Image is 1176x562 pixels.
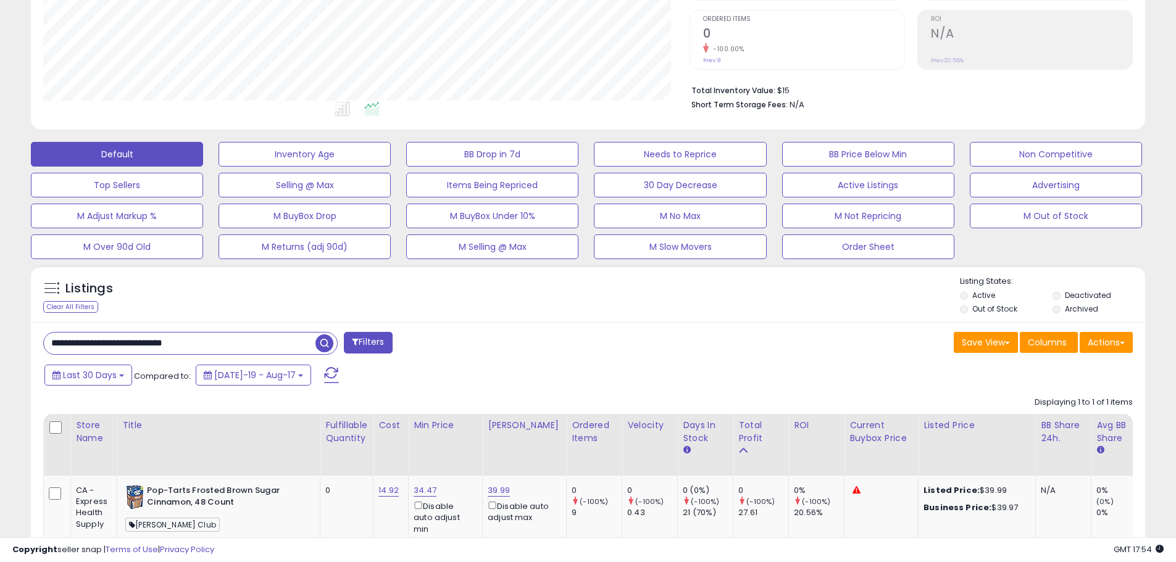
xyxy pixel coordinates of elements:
button: M BuyBox Drop [219,204,391,228]
span: 2025-09-17 17:54 GMT [1114,543,1164,555]
div: BB Share 24h. [1041,419,1086,445]
a: 34.47 [414,484,436,497]
div: 0% [1096,507,1146,518]
small: Prev: 9 [703,57,721,64]
small: Avg BB Share. [1096,445,1104,456]
button: [DATE]-19 - Aug-17 [196,365,311,386]
div: Days In Stock [683,419,728,445]
small: Prev: 20.56% [931,57,964,64]
button: Needs to Reprice [594,142,766,167]
button: Top Sellers [31,173,203,197]
a: Privacy Policy [160,543,214,555]
button: M Not Repricing [782,204,954,228]
button: M Out of Stock [970,204,1142,228]
div: Avg BB Share [1096,419,1141,445]
span: Ordered Items [703,16,904,23]
span: Compared to: [134,370,191,382]
div: Min Price [414,419,477,432]
div: Ordered Items [572,419,617,445]
span: N/A [790,99,804,110]
div: 20.56% [794,507,844,518]
small: (-100%) [746,497,775,506]
div: Total Profit [738,419,783,445]
div: Title [122,419,315,432]
div: 21 (70%) [683,507,733,518]
div: Listed Price [924,419,1030,432]
b: Total Inventory Value: [691,85,775,96]
small: (-100%) [635,497,664,506]
div: Disable auto adjust max [488,499,557,523]
div: $39.97 [924,502,1026,513]
div: 0 (0%) [683,485,733,496]
button: M Returns (adj 90d) [219,234,391,259]
b: Listed Price: [924,484,980,496]
h2: N/A [931,27,1132,43]
button: Active Listings [782,173,954,197]
label: Deactivated [1065,290,1111,300]
button: 30 Day Decrease [594,173,766,197]
button: Columns [1020,332,1078,353]
small: (0%) [1096,497,1114,506]
div: 0.43 [627,507,677,518]
button: Filters [344,332,392,353]
button: M Over 90d Old [31,234,203,259]
div: 27.61 [738,507,788,518]
small: (-100%) [802,497,830,506]
div: 0 [572,485,622,496]
small: Days In Stock. [683,445,690,456]
button: M Selling @ Max [406,234,578,259]
small: -100.00% [709,44,744,54]
a: 39.99 [488,484,510,497]
button: Save View [954,332,1018,353]
small: (-100%) [691,497,719,506]
div: 0 [325,485,364,496]
a: Terms of Use [106,543,158,555]
button: Inventory Age [219,142,391,167]
div: Cost [378,419,403,432]
span: Columns [1028,336,1067,349]
button: M Slow Movers [594,234,766,259]
h5: Listings [65,280,113,297]
button: Default [31,142,203,167]
b: Short Term Storage Fees: [691,99,788,110]
div: 0% [1096,485,1146,496]
span: [PERSON_NAME] Club [125,518,220,532]
div: 9 [572,507,622,518]
div: 0 [627,485,677,496]
label: Active [972,290,995,300]
h2: 0 [703,27,904,43]
button: Items Being Repriced [406,173,578,197]
img: 51ilHW0RKIL._SL40_.jpg [125,485,144,510]
button: M No Max [594,204,766,228]
b: Pop-Tarts Frosted Brown Sugar Cinnamon, 48 Count [147,485,297,511]
strong: Copyright [12,543,57,555]
b: Business Price: [924,502,991,513]
div: N/A [1041,485,1082,496]
button: Non Competitive [970,142,1142,167]
div: 0 [738,485,788,496]
span: Last 30 Days [63,369,117,381]
button: Advertising [970,173,1142,197]
div: Clear All Filters [43,301,98,313]
div: Displaying 1 to 1 of 1 items [1035,397,1133,408]
div: CA - Express Health Supply [76,485,107,530]
button: Actions [1080,332,1133,353]
div: $39.99 [924,485,1026,496]
div: ROI [794,419,839,432]
div: Store Name [76,419,112,445]
label: Out of Stock [972,304,1017,314]
li: $15 [691,82,1124,97]
div: Current Buybox Price [849,419,913,445]
div: Disable auto adjust min [414,499,473,535]
p: Listing States: [960,276,1145,287]
div: [PERSON_NAME] [488,419,561,432]
button: M Adjust Markup % [31,204,203,228]
button: Order Sheet [782,234,954,259]
div: seller snap | | [12,544,214,556]
div: Fulfillable Quantity [325,419,368,445]
label: Archived [1065,304,1098,314]
span: ROI [931,16,1132,23]
a: 14.92 [378,484,399,497]
small: (-100%) [580,497,608,506]
button: BB Drop in 7d [406,142,578,167]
